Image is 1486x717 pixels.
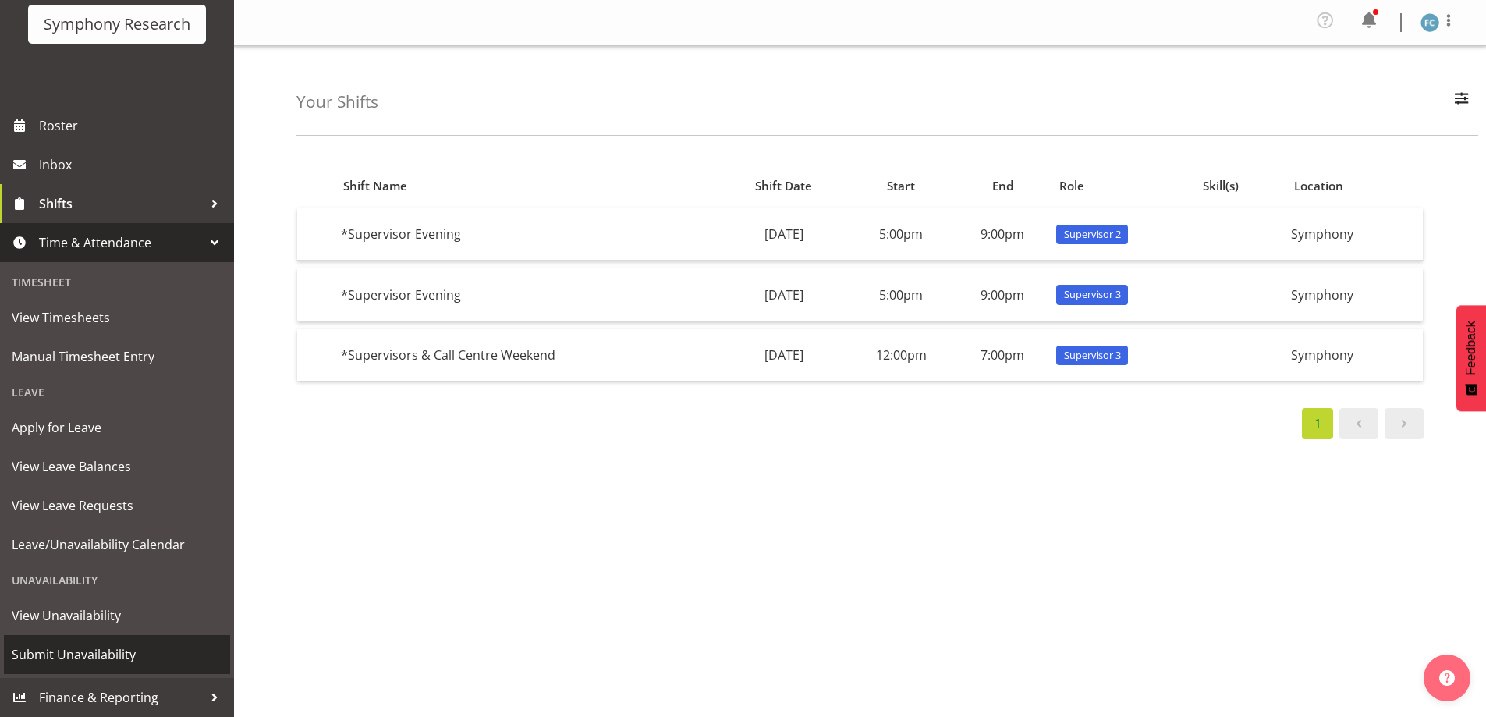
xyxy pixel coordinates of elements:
td: 12:00pm [847,329,955,381]
span: View Leave Balances [12,455,222,478]
div: Timesheet [4,266,230,298]
span: Apply for Leave [12,416,222,439]
a: View Leave Requests [4,486,230,525]
span: Supervisor 3 [1064,287,1121,302]
img: fisi-cook-lagatule1979.jpg [1420,13,1439,32]
div: Symphony Research [44,12,190,36]
button: Feedback - Show survey [1456,305,1486,411]
a: View Unavailability [4,596,230,635]
td: *Supervisor Evening [335,208,721,261]
span: Leave/Unavailability Calendar [12,533,222,556]
td: 5:00pm [847,268,955,321]
td: Symphony [1285,329,1423,381]
td: [DATE] [720,208,847,261]
td: Symphony [1285,268,1423,321]
span: Supervisor 3 [1064,348,1121,363]
td: *Supervisors & Call Centre Weekend [335,329,721,381]
span: Time & Attendance [39,231,203,254]
span: Manual Timesheet Entry [12,345,222,368]
span: View Leave Requests [12,494,222,517]
td: 9:00pm [955,268,1050,321]
span: View Unavailability [12,604,222,627]
td: 7:00pm [955,329,1050,381]
a: Submit Unavailability [4,635,230,674]
button: Filter Employees [1445,85,1478,119]
span: Shifts [39,192,203,215]
a: Apply for Leave [4,408,230,447]
span: Finance & Reporting [39,686,203,709]
span: View Timesheets [12,306,222,329]
span: Submit Unavailability [12,643,222,666]
div: Role [1059,177,1185,195]
div: Location [1294,177,1414,195]
div: Shift Date [729,177,839,195]
td: 9:00pm [955,208,1050,261]
span: Inbox [39,153,226,176]
td: [DATE] [720,268,847,321]
a: View Timesheets [4,298,230,337]
span: Feedback [1464,321,1478,375]
div: Shift Name [343,177,711,195]
td: *Supervisor Evening [335,268,721,321]
div: End [963,177,1041,195]
td: Symphony [1285,208,1423,261]
td: [DATE] [720,329,847,381]
div: Leave [4,376,230,408]
a: Leave/Unavailability Calendar [4,525,230,564]
div: Skill(s) [1203,177,1276,195]
div: Start [856,177,946,195]
a: Manual Timesheet Entry [4,337,230,376]
span: Supervisor 2 [1064,227,1121,242]
span: Roster [39,114,226,137]
td: 5:00pm [847,208,955,261]
h4: Your Shifts [296,93,378,111]
a: View Leave Balances [4,447,230,486]
img: help-xxl-2.png [1439,670,1455,686]
div: Unavailability [4,564,230,596]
